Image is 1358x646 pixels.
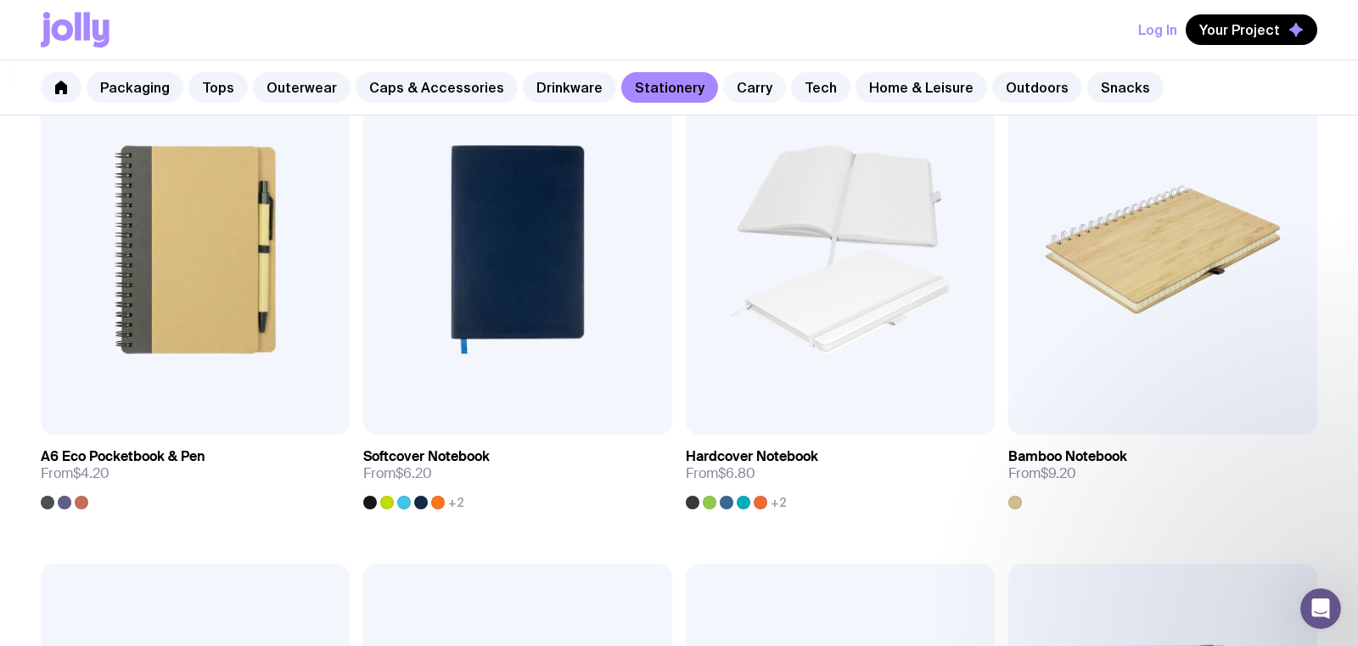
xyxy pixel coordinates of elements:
button: Log In [1138,14,1177,45]
span: $9.20 [1041,464,1076,482]
h3: A6 Eco Pocketbook & Pen [41,448,205,465]
a: Outdoors [992,72,1082,103]
a: Softcover NotebookFrom$6.20+2 [363,435,672,509]
a: Caps & Accessories [356,72,518,103]
button: Your Project [1186,14,1317,45]
span: +2 [771,496,787,509]
span: $4.20 [73,464,109,482]
a: Home & Leisure [856,72,987,103]
h3: Hardcover Notebook [686,448,818,465]
span: From [41,465,109,482]
h3: Bamboo Notebook [1008,448,1127,465]
h3: Softcover Notebook [363,448,490,465]
a: Carry [723,72,786,103]
span: From [686,465,755,482]
span: From [1008,465,1076,482]
iframe: Intercom live chat [1300,588,1341,629]
a: Snacks [1087,72,1164,103]
span: +2 [448,496,464,509]
span: From [363,465,432,482]
a: Tech [791,72,850,103]
a: Bamboo NotebookFrom$9.20 [1008,435,1317,509]
span: $6.20 [396,464,432,482]
a: Packaging [87,72,183,103]
a: Tops [188,72,248,103]
a: Stationery [621,72,718,103]
span: $6.80 [718,464,755,482]
a: Outerwear [253,72,351,103]
a: A6 Eco Pocketbook & PenFrom$4.20 [41,435,350,509]
a: Hardcover NotebookFrom$6.80+2 [686,435,995,509]
a: Drinkware [523,72,616,103]
span: Your Project [1199,21,1280,38]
